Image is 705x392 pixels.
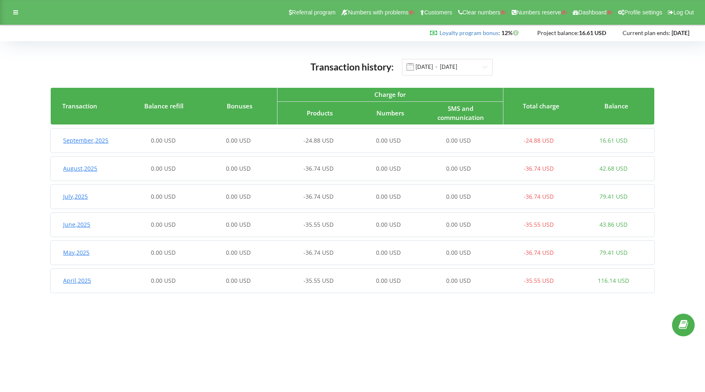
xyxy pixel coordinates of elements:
[537,29,579,36] span: Project balance:
[226,221,251,228] span: 0.00 USD
[599,249,627,256] span: 79.41 USD
[151,136,176,144] span: 0.00 USD
[63,277,91,284] span: April , 2025
[524,277,554,284] span: -35.55 USD
[227,102,252,110] span: Bonuses
[446,192,471,200] span: 0.00 USD
[524,221,554,228] span: -35.55 USD
[310,61,394,73] span: Transaction history:
[517,9,561,16] span: Numbers reserve
[599,192,627,200] span: 79.41 USD
[599,136,627,144] span: 16.61 USD
[437,104,484,121] span: SMS and сommunication
[226,164,251,172] span: 0.00 USD
[226,192,251,200] span: 0.00 USD
[226,277,251,284] span: 0.00 USD
[62,102,97,110] span: Transaction
[303,221,334,228] span: -35.55 USD
[303,277,334,284] span: -35.55 USD
[376,192,401,200] span: 0.00 USD
[63,136,108,144] span: September , 2025
[376,109,404,117] span: Numbers
[144,102,183,110] span: Balance refill
[439,29,500,36] span: :
[446,277,471,284] span: 0.00 USD
[376,136,401,144] span: 0.00 USD
[578,9,607,16] span: Dashboard
[226,136,251,144] span: 0.00 USD
[524,249,554,256] span: -36.74 USD
[672,29,689,36] strong: [DATE]
[376,249,401,256] span: 0.00 USD
[226,249,251,256] span: 0.00 USD
[439,29,498,36] a: Loyalty program bonus
[376,221,401,228] span: 0.00 USD
[524,164,554,172] span: -36.74 USD
[63,192,88,200] span: July , 2025
[604,102,628,110] span: Balance
[374,90,406,99] span: Charge for
[463,9,501,16] span: Clear numbers
[292,9,336,16] span: Referral program
[151,164,176,172] span: 0.00 USD
[579,29,606,36] strong: 16.61 USD
[303,192,334,200] span: -36.74 USD
[523,102,559,110] span: Total charge
[599,164,627,172] span: 42.68 USD
[524,136,554,144] span: -24.88 USD
[501,29,521,36] strong: 12%
[376,277,401,284] span: 0.00 USD
[63,221,90,228] span: June , 2025
[446,221,471,228] span: 0.00 USD
[303,136,334,144] span: -24.88 USD
[151,249,176,256] span: 0.00 USD
[524,192,554,200] span: -36.74 USD
[598,277,629,284] span: 116.14 USD
[446,164,471,172] span: 0.00 USD
[63,249,89,256] span: May , 2025
[303,249,334,256] span: -36.74 USD
[446,136,471,144] span: 0.00 USD
[446,249,471,256] span: 0.00 USD
[673,9,694,16] span: Log Out
[376,164,401,172] span: 0.00 USD
[63,164,97,172] span: August , 2025
[624,9,662,16] span: Profile settings
[599,221,627,228] span: 43.86 USD
[151,192,176,200] span: 0.00 USD
[303,164,334,172] span: -36.74 USD
[307,109,333,117] span: Products
[424,9,452,16] span: Customers
[151,277,176,284] span: 0.00 USD
[623,29,670,36] span: Current plan ends:
[348,9,409,16] span: Numbers with problems
[151,221,176,228] span: 0.00 USD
